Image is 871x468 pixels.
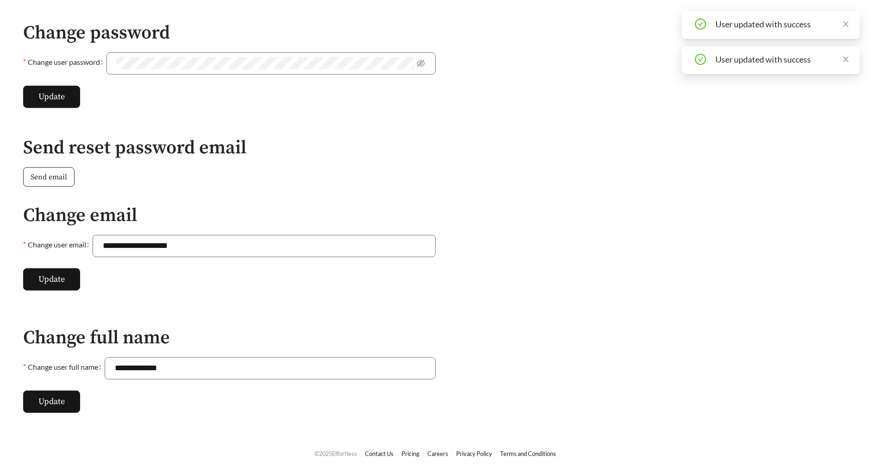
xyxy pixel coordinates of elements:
a: Pricing [402,450,420,457]
button: Update [23,86,80,108]
label: Change user email [23,235,93,254]
span: © 2025 Effortless [315,450,357,457]
span: eye-invisible [417,59,425,68]
input: Change user full name [105,357,435,379]
button: Send email [23,167,75,187]
label: Change user full name [23,357,105,377]
a: Careers [428,450,449,457]
span: Update [38,395,65,408]
span: check-circle [695,54,706,66]
span: close [842,20,850,28]
button: Update [23,268,80,291]
span: Send email [31,171,67,183]
span: check-circle [695,19,706,31]
h2: Change full name [23,328,436,348]
a: Terms and Conditions [501,450,557,457]
input: Change user email [93,235,435,257]
button: Update [23,391,80,413]
div: User updated with success [715,54,849,65]
label: Change user password [23,52,107,72]
div: User updated with success [715,19,849,30]
span: Update [38,90,65,103]
span: Update [38,273,65,285]
input: Change user password [117,57,414,70]
h2: Change email [23,205,436,226]
a: Contact Us [365,450,394,457]
h2: Send reset password email [23,138,848,158]
a: Privacy Policy [457,450,493,457]
h2: Change password [23,23,436,43]
span: close [842,56,850,63]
